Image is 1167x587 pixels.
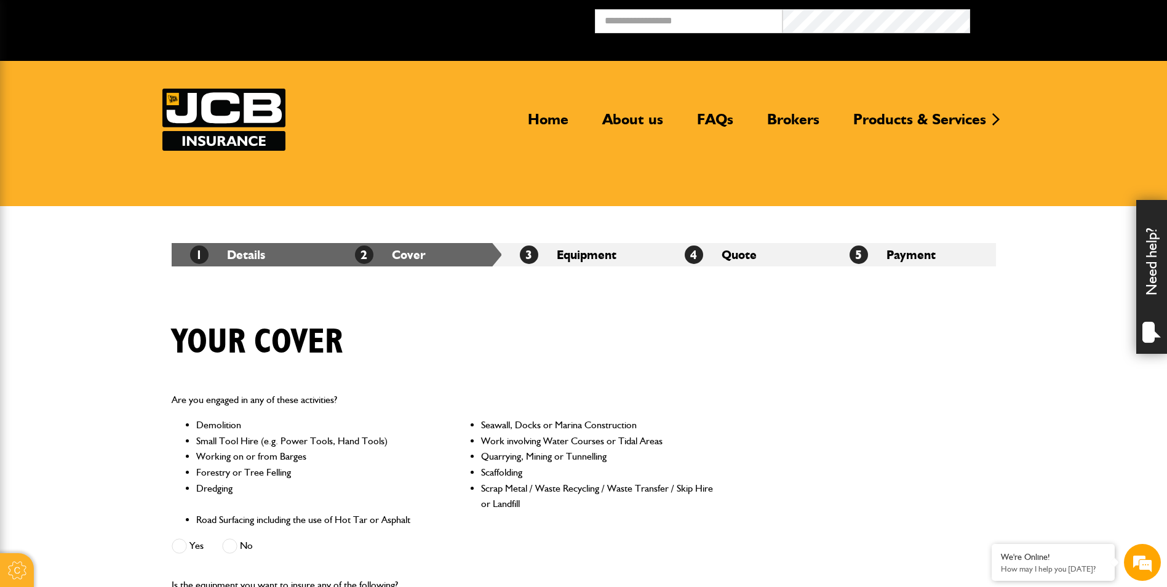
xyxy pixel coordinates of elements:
p: Are you engaged in any of these activities? [172,392,715,408]
a: JCB Insurance Services [162,89,285,151]
li: Quarrying, Mining or Tunnelling [481,449,714,465]
span: 4 [685,246,703,264]
li: Seawall, Docks or Marina Construction [481,417,714,433]
p: How may I help you today? [1001,564,1105,573]
a: Brokers [758,110,829,138]
a: 1Details [190,247,265,262]
button: Broker Login [970,9,1158,28]
li: Equipment [501,243,666,266]
img: JCB Insurance Services logo [162,89,285,151]
span: 3 [520,246,538,264]
label: Yes [172,538,204,554]
li: Cover [337,243,501,266]
li: Demolition [196,417,429,433]
label: No [222,538,253,554]
div: We're Online! [1001,552,1105,562]
li: Working on or from Barges [196,449,429,465]
a: FAQs [688,110,743,138]
li: Small Tool Hire (e.g. Power Tools, Hand Tools) [196,433,429,449]
li: Dredging [196,481,429,512]
span: 5 [850,246,868,264]
a: About us [593,110,672,138]
span: 2 [355,246,373,264]
li: Quote [666,243,831,266]
li: Scaffolding [481,465,714,481]
span: 1 [190,246,209,264]
li: Work involving Water Courses or Tidal Areas [481,433,714,449]
li: Scrap Metal / Waste Recycling / Waste Transfer / Skip Hire or Landfill [481,481,714,512]
a: Home [519,110,578,138]
li: Payment [831,243,996,266]
a: Products & Services [844,110,995,138]
div: Need help? [1136,200,1167,354]
h1: Your cover [172,322,343,363]
li: Road Surfacing including the use of Hot Tar or Asphalt [196,512,429,528]
li: Forestry or Tree Felling [196,465,429,481]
